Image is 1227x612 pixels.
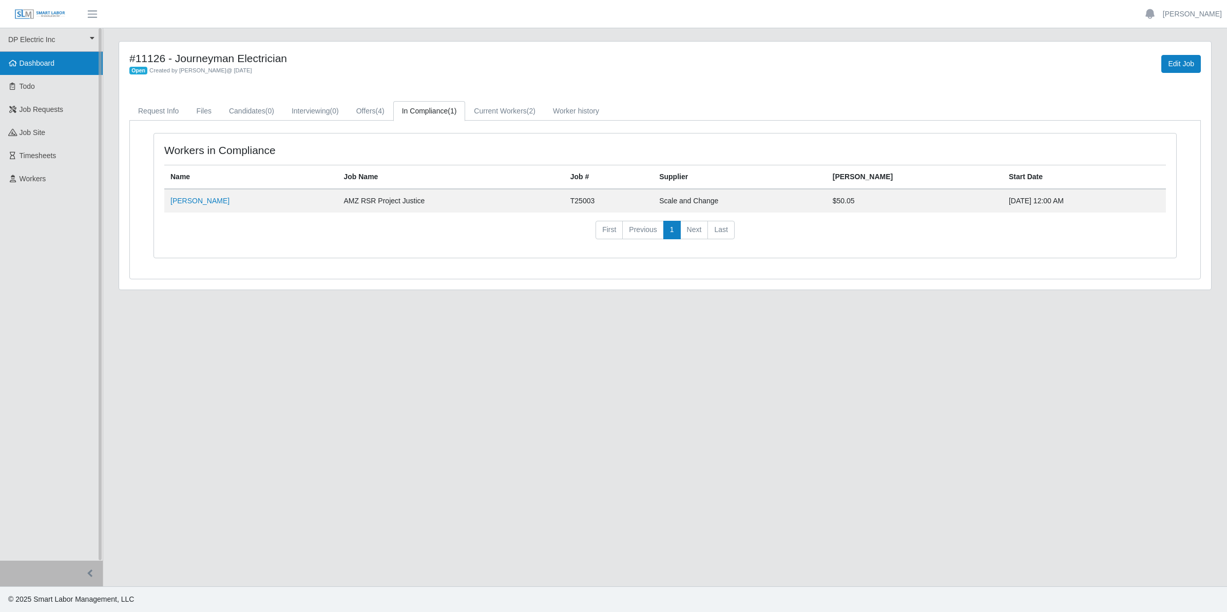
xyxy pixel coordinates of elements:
[564,189,653,213] td: T25003
[827,165,1003,189] th: [PERSON_NAME]
[220,101,283,121] a: Candidates
[1163,9,1222,20] a: [PERSON_NAME]
[149,67,252,73] span: Created by [PERSON_NAME] @ [DATE]
[653,165,827,189] th: Supplier
[448,107,456,115] span: (1)
[527,107,535,115] span: (2)
[20,82,35,90] span: Todo
[129,101,187,121] a: Request Info
[129,52,748,65] h4: #11126 - Journeyman Electrician
[20,128,46,137] span: job site
[1003,189,1166,213] td: [DATE] 12:00 AM
[20,105,64,113] span: Job Requests
[20,175,46,183] span: Workers
[348,101,393,121] a: Offers
[164,144,572,157] h4: Workers in Compliance
[827,189,1003,213] td: $50.05
[187,101,220,121] a: Files
[663,221,681,239] a: 1
[14,9,66,20] img: SLM Logo
[337,189,564,213] td: AMZ RSR Project Justice
[164,221,1166,247] nav: pagination
[265,107,274,115] span: (0)
[1003,165,1166,189] th: Start Date
[283,101,348,121] a: Interviewing
[1161,55,1201,73] a: Edit Job
[653,189,827,213] td: Scale and Change
[465,101,544,121] a: Current Workers
[20,151,56,160] span: Timesheets
[330,107,339,115] span: (0)
[8,595,134,603] span: © 2025 Smart Labor Management, LLC
[337,165,564,189] th: Job Name
[164,165,337,189] th: Name
[20,59,55,67] span: Dashboard
[564,165,653,189] th: Job #
[376,107,385,115] span: (4)
[544,101,608,121] a: Worker history
[393,101,466,121] a: In Compliance
[170,197,229,205] a: [PERSON_NAME]
[129,67,147,75] span: Open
